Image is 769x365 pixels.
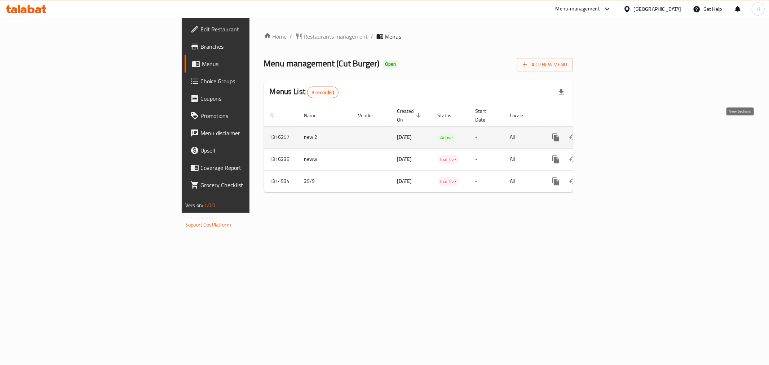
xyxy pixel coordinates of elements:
span: Created On [397,107,423,124]
span: Start Date [476,107,496,124]
a: Branches [185,38,310,55]
a: Restaurants management [295,32,368,41]
div: Total records count [307,87,339,98]
a: Menus [185,55,310,72]
span: Choice Groups [200,77,304,85]
span: 3 record(s) [308,89,338,96]
span: Grocery Checklist [200,181,304,189]
a: Menu disclaimer [185,124,310,142]
span: Vendor [358,111,383,120]
span: Get support on: [185,213,218,222]
a: Promotions [185,107,310,124]
span: Branches [200,42,304,51]
span: Edit Restaurant [200,25,304,34]
span: 1.0.0 [204,201,215,210]
th: Actions [542,105,622,127]
button: more [547,173,565,190]
a: Choice Groups [185,72,310,90]
button: Change Status [565,151,582,168]
h2: Menus List [270,86,339,98]
span: Upsell [200,146,304,155]
span: Inactive [438,177,459,186]
button: Change Status [565,173,582,190]
span: [DATE] [397,176,412,186]
span: [DATE] [397,154,412,164]
span: Locale [510,111,533,120]
span: H [756,5,760,13]
td: All [504,126,542,148]
td: - [470,126,504,148]
span: Add New Menu [523,60,567,69]
button: more [547,129,565,146]
span: Name [304,111,326,120]
div: [GEOGRAPHIC_DATA] [634,5,681,13]
div: Menu-management [556,5,600,13]
span: Status [438,111,461,120]
button: Add New Menu [517,58,573,71]
a: Edit Restaurant [185,21,310,38]
td: - [470,170,504,192]
li: / [371,32,374,41]
table: enhanced table [264,105,622,193]
span: Coupons [200,94,304,103]
td: All [504,170,542,192]
a: Coupons [185,90,310,107]
span: [DATE] [397,132,412,142]
span: Menu disclaimer [200,129,304,137]
span: Menu management ( Cut Burger ) [264,55,380,71]
td: - [470,148,504,170]
a: Coverage Report [185,159,310,176]
span: Inactive [438,155,459,164]
nav: breadcrumb [264,32,573,41]
a: Support.OpsPlatform [185,220,231,229]
span: Open [383,61,399,67]
span: Coverage Report [200,163,304,172]
button: more [547,151,565,168]
span: Promotions [200,111,304,120]
div: Export file [553,84,570,101]
td: 29/9 [299,170,353,192]
td: neww [299,148,353,170]
td: new 2 [299,126,353,148]
span: Menus [202,60,304,68]
span: Version: [185,201,203,210]
button: Change Status [565,129,582,146]
span: Restaurants management [304,32,368,41]
div: Open [383,60,399,69]
span: ID [270,111,283,120]
span: Active [438,133,456,142]
a: Grocery Checklist [185,176,310,194]
td: All [504,148,542,170]
span: Menus [385,32,402,41]
a: Upsell [185,142,310,159]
